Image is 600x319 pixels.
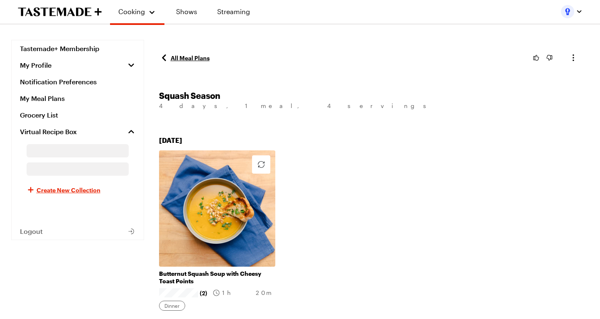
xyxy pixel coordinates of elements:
button: My Profile [12,57,144,74]
button: down vote button [544,53,554,62]
button: Logout [12,223,144,240]
span: Cooking [118,7,145,15]
h1: Squash Season [159,91,589,101]
button: Create New Collection [12,180,144,200]
span: My Profile [20,61,51,69]
button: Profile picture [561,5,583,18]
a: All Meal Plans [159,53,210,63]
button: Cooking [118,3,156,20]
span: Create New Collection [37,186,100,194]
span: 4 days , 1 meal , 4 servings [159,102,435,109]
a: Virtual Recipe Box [12,123,144,140]
span: Virtual Recipe Box [20,128,77,136]
button: up vote button [531,53,541,62]
a: Grocery List [12,107,144,123]
span: Logout [20,227,43,236]
span: [DATE] [159,136,182,144]
a: My Meal Plans [12,90,144,107]
a: Butternut Squash Soup with Cheesy Toast Points [159,270,275,285]
a: Tastemade+ Membership [12,40,144,57]
img: Profile picture [561,5,574,18]
a: To Tastemade Home Page [18,7,102,17]
a: Notification Preferences [12,74,144,90]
